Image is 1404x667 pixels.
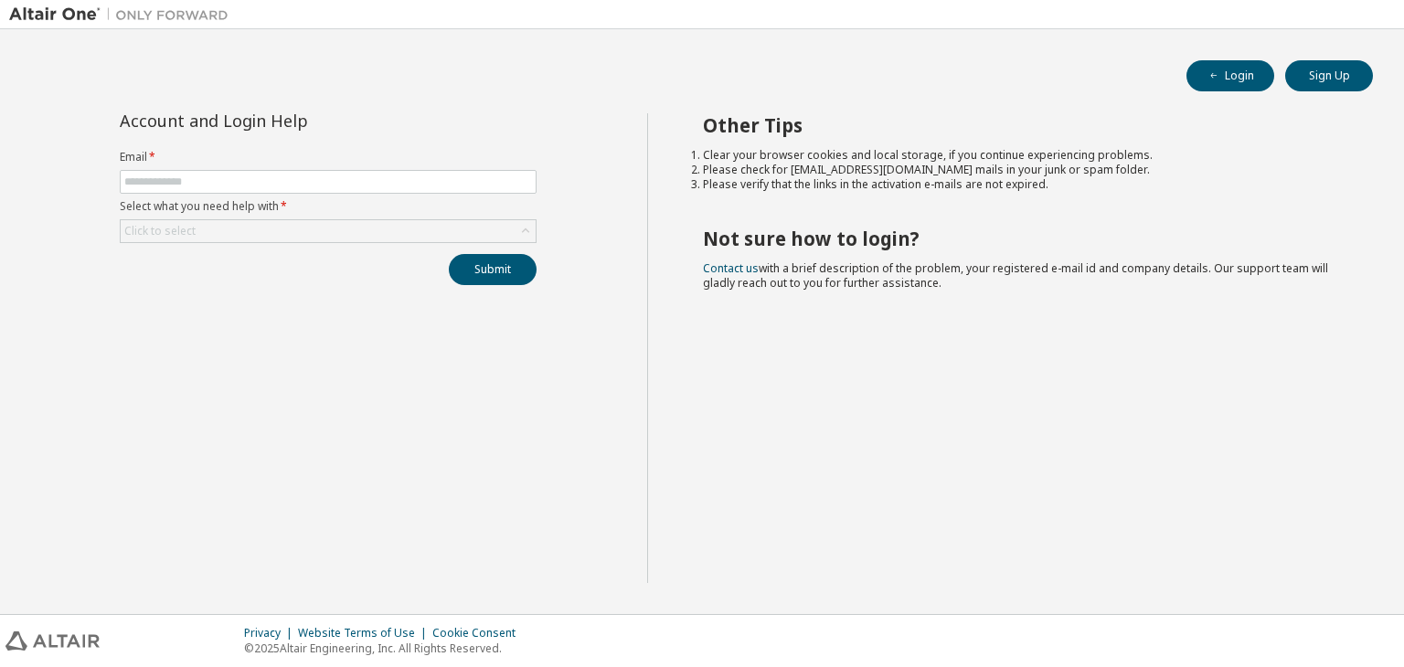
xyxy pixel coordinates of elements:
div: Click to select [124,224,196,238]
div: Privacy [244,626,298,641]
img: altair_logo.svg [5,631,100,651]
div: Website Terms of Use [298,626,432,641]
label: Select what you need help with [120,199,537,214]
button: Login [1186,60,1274,91]
div: Cookie Consent [432,626,526,641]
li: Clear your browser cookies and local storage, if you continue experiencing problems. [703,148,1341,163]
span: with a brief description of the problem, your registered e-mail id and company details. Our suppo... [703,260,1328,291]
div: Click to select [121,220,536,242]
img: Altair One [9,5,238,24]
h2: Other Tips [703,113,1341,137]
label: Email [120,150,537,164]
a: Contact us [703,260,759,276]
p: © 2025 Altair Engineering, Inc. All Rights Reserved. [244,641,526,656]
li: Please verify that the links in the activation e-mails are not expired. [703,177,1341,192]
div: Account and Login Help [120,113,453,128]
button: Sign Up [1285,60,1373,91]
button: Submit [449,254,537,285]
li: Please check for [EMAIL_ADDRESS][DOMAIN_NAME] mails in your junk or spam folder. [703,163,1341,177]
h2: Not sure how to login? [703,227,1341,250]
